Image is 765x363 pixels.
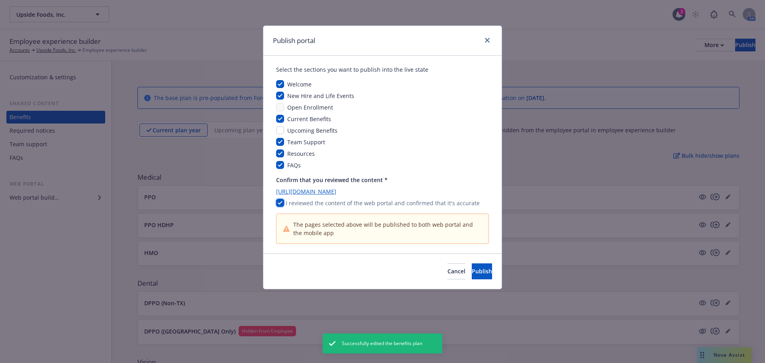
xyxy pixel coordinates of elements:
[276,176,489,184] p: Confirm that you reviewed the content *
[276,187,489,196] a: [URL][DOMAIN_NAME]
[342,340,422,347] span: Successfully edited the benefits plan
[293,220,482,237] span: The pages selected above will be published to both web portal and the mobile app
[447,263,465,279] button: Cancel
[447,267,465,275] span: Cancel
[287,127,337,134] span: Upcoming Benefits
[287,161,301,169] span: FAQs
[287,104,333,111] span: Open Enrollment
[472,267,492,275] span: Publish
[287,92,354,100] span: New Hire and Life Events
[287,150,315,157] span: Resources
[483,35,492,45] a: close
[287,80,312,88] span: Welcome
[287,138,325,146] span: Team Support
[276,65,489,74] div: Select the sections you want to publish into the live state
[287,115,331,123] span: Current Benefits
[472,263,492,279] button: Publish
[273,35,315,46] h1: Publish portal
[286,199,480,207] p: I reviewed the content of the web portal and confirmed that it's accurate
